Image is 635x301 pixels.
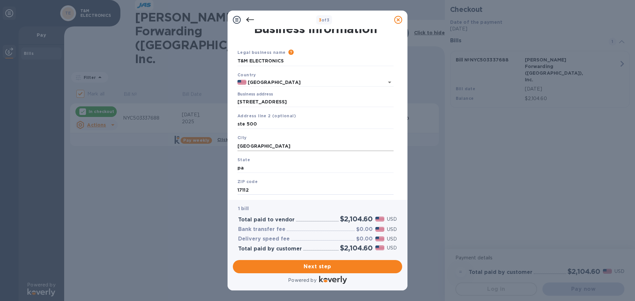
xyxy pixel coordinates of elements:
[237,163,394,173] input: Enter state
[385,78,394,87] button: Open
[237,135,247,140] b: City
[375,227,384,232] img: USD
[375,237,384,241] img: USD
[238,226,285,233] h3: Bank transfer fee
[236,22,395,36] h1: Business Information
[238,263,397,271] span: Next step
[340,244,373,252] h2: $2,104.60
[375,217,384,221] img: USD
[237,50,286,55] b: Legal business name
[237,97,394,107] input: Enter address
[356,226,373,233] h3: $0.00
[375,245,384,250] img: USD
[233,260,402,273] button: Next step
[356,236,373,242] h3: $0.00
[246,78,375,87] input: Select country
[238,206,249,211] b: 1 bill
[238,236,290,242] h3: Delivery speed fee
[319,18,321,22] span: 3
[340,215,373,223] h2: $2,104.60
[237,119,394,129] input: Enter address line 2
[237,185,394,195] input: Enter ZIP code
[387,245,397,251] p: USD
[238,246,302,252] h3: Total paid by customer
[237,56,394,66] input: Enter legal business name
[387,236,397,243] p: USD
[237,141,394,151] input: Enter city
[288,277,316,284] p: Powered by
[387,226,397,233] p: USD
[237,157,250,162] b: State
[238,217,295,223] h3: Total paid to vendor
[319,18,330,22] b: of 3
[237,179,258,184] b: ZIP code
[237,80,246,85] img: US
[237,72,256,77] b: Country
[387,216,397,223] p: USD
[319,276,347,284] img: Logo
[237,113,296,118] b: Address line 2 (optional)
[237,93,273,96] label: Business address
